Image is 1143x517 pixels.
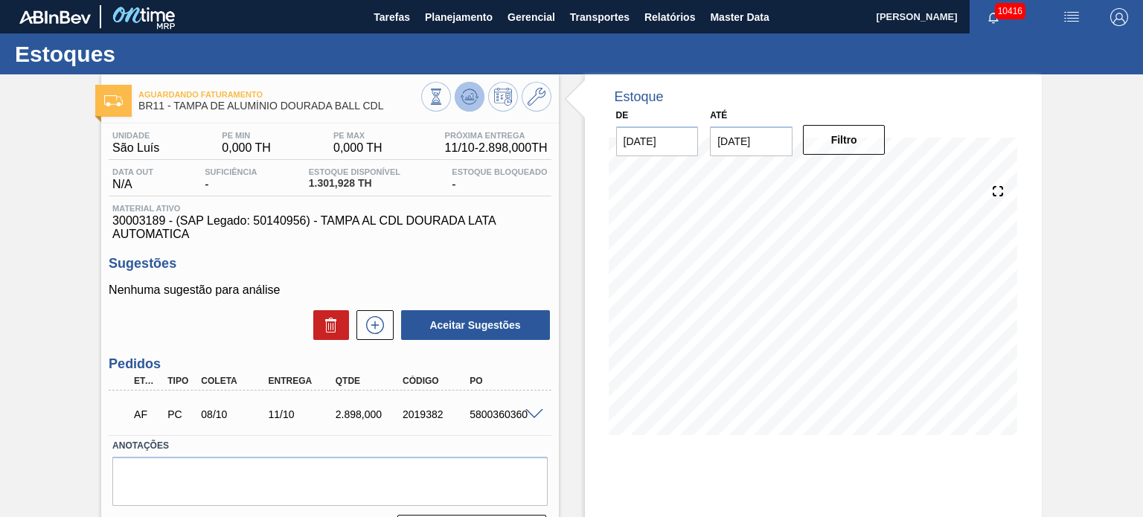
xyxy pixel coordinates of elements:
div: Etapa [130,376,164,386]
div: Código [399,376,473,386]
span: PE MAX [333,131,382,140]
div: 08/10/2025 [197,408,271,420]
button: Notificações [970,7,1017,28]
div: - [201,167,260,191]
span: 11/10 - 2.898,000 TH [445,141,548,155]
h3: Sugestões [109,256,551,272]
p: AF [134,408,160,420]
span: Gerencial [508,8,555,26]
div: 2.898,000 [332,408,406,420]
span: Material ativo [112,204,547,213]
div: Aceitar Sugestões [394,309,551,341]
img: Ícone [104,95,123,106]
span: Aguardando Faturamento [138,90,420,99]
div: Excluir Sugestões [306,310,349,340]
span: Tarefas [374,8,410,26]
div: Pedido de Compra [164,408,197,420]
label: Até [710,110,727,121]
span: Data out [112,167,153,176]
label: De [616,110,629,121]
button: Atualizar Gráfico [455,82,484,112]
img: TNhmsLtSVTkK8tSr43FrP2fwEKptu5GPRR3wAAAABJRU5ErkJggg== [19,10,91,24]
div: 11/10/2025 [265,408,339,420]
img: userActions [1063,8,1080,26]
span: 1.301,928 TH [309,178,400,189]
div: Estoque [615,89,664,105]
span: Estoque Bloqueado [452,167,547,176]
span: Estoque Disponível [309,167,400,176]
span: São Luís [112,141,159,155]
span: Transportes [570,8,630,26]
div: - [448,167,551,191]
input: dd/mm/yyyy [616,126,699,156]
span: 0,000 TH [222,141,271,155]
span: BR11 - TAMPA DE ALUMÍNIO DOURADA BALL CDL [138,100,420,112]
input: dd/mm/yyyy [710,126,793,156]
div: Qtde [332,376,406,386]
div: PO [466,376,540,386]
span: Unidade [112,131,159,140]
span: 10416 [995,3,1025,19]
button: Ir ao Master Data / Geral [522,82,551,112]
span: 0,000 TH [333,141,382,155]
span: Relatórios [644,8,695,26]
button: Filtro [803,125,886,155]
img: Logout [1110,8,1128,26]
div: Aguardando Faturamento [130,398,164,431]
label: Anotações [112,435,547,457]
div: Coleta [197,376,271,386]
h1: Estoques [15,45,279,62]
div: Tipo [164,376,197,386]
span: Próxima Entrega [445,131,548,140]
span: Planejamento [425,8,493,26]
div: N/A [109,167,157,191]
h3: Pedidos [109,356,551,372]
div: Nova sugestão [349,310,394,340]
button: Visão Geral dos Estoques [421,82,451,112]
span: 30003189 - (SAP Legado: 50140956) - TAMPA AL CDL DOURADA LATA AUTOMATICA [112,214,547,241]
button: Aceitar Sugestões [401,310,550,340]
span: Master Data [710,8,769,26]
div: Entrega [265,376,339,386]
span: Suficiência [205,167,257,176]
p: Nenhuma sugestão para análise [109,283,551,297]
div: 2019382 [399,408,473,420]
span: PE MIN [222,131,271,140]
div: 5800360360 [466,408,540,420]
button: Programar Estoque [488,82,518,112]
